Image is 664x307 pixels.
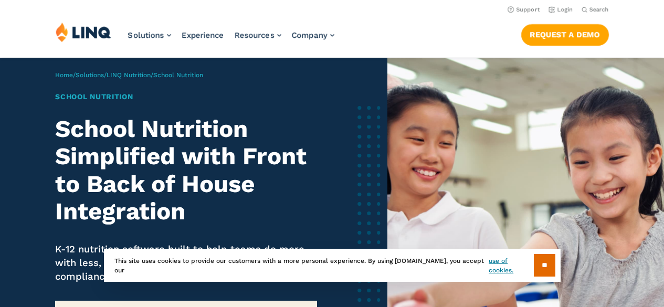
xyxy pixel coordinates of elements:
[521,22,609,45] nav: Button Navigation
[235,30,275,40] span: Resources
[292,30,334,40] a: Company
[182,30,224,40] a: Experience
[55,71,203,79] span: / / /
[582,6,609,14] button: Open Search Bar
[508,6,540,13] a: Support
[55,91,317,102] h1: School Nutrition
[549,6,573,13] a: Login
[55,115,317,226] h2: School Nutrition Simplified with Front to Back of House Integration
[55,242,317,284] p: K-12 nutrition software built to help teams do more with less, maximize efficiency, and ensure co...
[128,22,334,57] nav: Primary Navigation
[104,249,561,282] div: This site uses cookies to provide our customers with a more personal experience. By using [DOMAIN...
[55,71,73,79] a: Home
[292,30,328,40] span: Company
[128,30,171,40] a: Solutions
[76,71,104,79] a: Solutions
[56,22,111,42] img: LINQ | K‑12 Software
[589,6,609,13] span: Search
[489,256,533,275] a: use of cookies.
[153,71,203,79] span: School Nutrition
[235,30,281,40] a: Resources
[521,24,609,45] a: Request a Demo
[107,71,151,79] a: LINQ Nutrition
[128,30,164,40] span: Solutions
